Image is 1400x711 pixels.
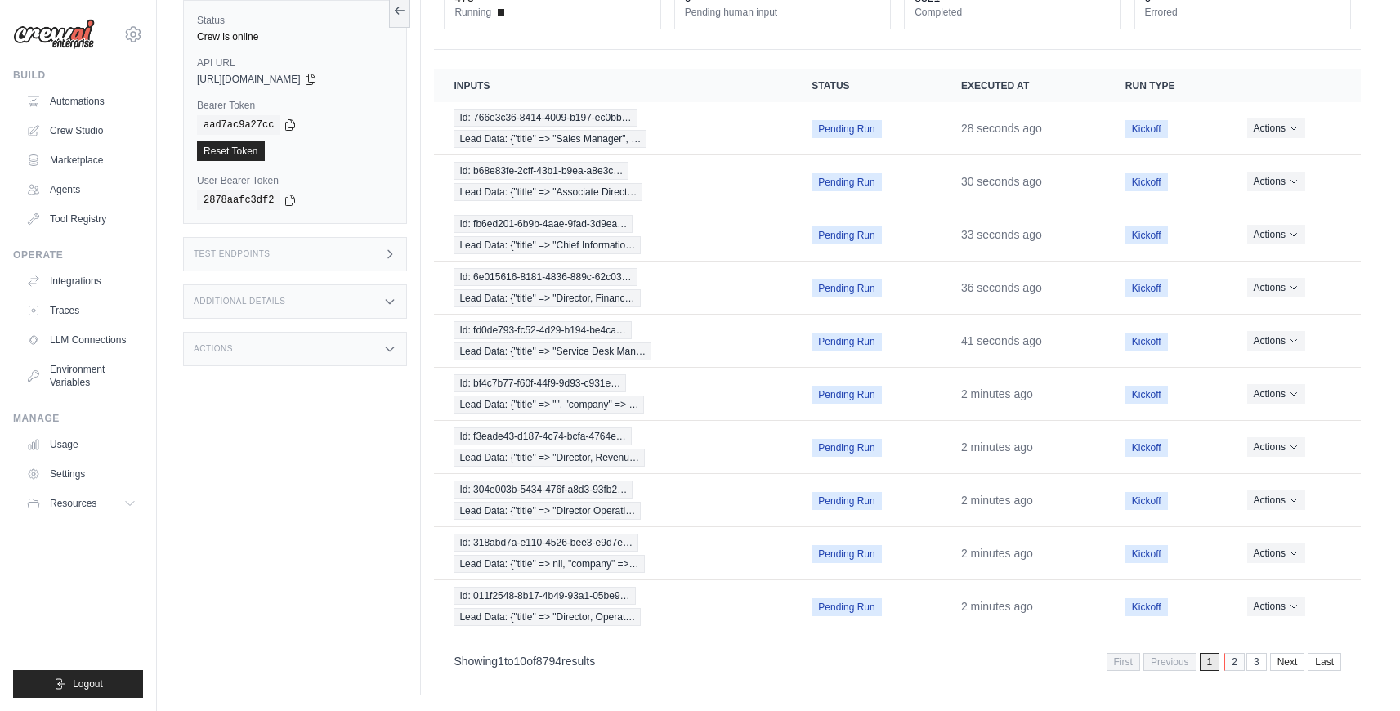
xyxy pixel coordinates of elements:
span: Lead Data: {"title" => "", "company" => … [454,396,644,414]
span: Kickoff [1125,439,1168,457]
span: Id: 304e003b-5434-476f-a8d3-93fb2… [454,481,633,499]
span: Id: 318abd7a-e110-4526-bee3-e9d7e… [454,534,638,552]
nav: Pagination [1107,653,1341,671]
a: View execution details for Id [454,215,772,254]
time: September 2, 2025 at 17:38 CDT [961,440,1033,454]
button: Actions for execution [1247,331,1305,351]
button: Actions for execution [1247,225,1305,244]
button: Actions for execution [1247,490,1305,510]
th: Status [792,69,942,102]
th: Executed at [942,69,1106,102]
span: Pending Run [812,173,881,191]
span: Lead Data: {"title" => "Director, Revenu… [454,449,645,467]
span: Pending Run [812,120,881,138]
a: Traces [20,297,143,324]
span: First [1107,653,1140,671]
span: Pending Run [812,279,881,297]
a: View execution details for Id [454,587,772,626]
button: Logout [13,670,143,698]
span: Kickoff [1125,386,1168,404]
time: September 2, 2025 at 17:39 CDT [961,281,1042,294]
span: Logout [73,677,103,691]
a: Tool Registry [20,206,143,232]
p: Showing to of results [454,653,595,669]
span: Pending Run [812,386,881,404]
span: 1 [1200,653,1220,671]
button: Actions for execution [1247,118,1305,138]
a: View execution details for Id [454,109,772,148]
a: View execution details for Id [454,268,772,307]
span: Lead Data: {"title" => "Associate Direct… [454,183,642,201]
time: September 2, 2025 at 17:39 CDT [961,228,1042,241]
a: View execution details for Id [454,534,772,573]
button: Actions for execution [1247,437,1305,457]
span: Id: fd0de793-fc52-4d29-b194-be4ca… [454,321,631,339]
a: 2 [1224,653,1245,671]
label: Bearer Token [197,99,393,112]
span: Kickoff [1125,226,1168,244]
span: Id: b68e83fe-2cff-43b1-b9ea-a8e3c… [454,162,628,180]
span: Lead Data: {"title" => "Sales Manager", … [454,130,646,148]
a: Crew Studio [20,118,143,144]
label: Status [197,14,393,27]
span: Kickoff [1125,545,1168,563]
h3: Actions [194,344,233,354]
iframe: Chat Widget [1318,633,1400,711]
span: [URL][DOMAIN_NAME] [197,73,301,86]
nav: Pagination [434,640,1361,682]
label: User Bearer Token [197,174,393,187]
img: Logo [13,19,95,50]
dt: Errored [1145,6,1340,19]
span: Pending Run [812,545,881,563]
a: Environment Variables [20,356,143,396]
time: September 2, 2025 at 17:39 CDT [961,334,1042,347]
th: Inputs [434,69,792,102]
time: September 2, 2025 at 17:38 CDT [961,387,1033,400]
h3: Additional Details [194,297,285,306]
span: Kickoff [1125,333,1168,351]
span: Lead Data: {"title" => "Service Desk Man… [454,342,651,360]
span: Lead Data: {"title" => "Director, Operat… [454,608,641,626]
a: LLM Connections [20,327,143,353]
dt: Pending human input [685,6,880,19]
span: Pending Run [812,226,881,244]
span: Kickoff [1125,120,1168,138]
a: Next [1270,653,1305,671]
a: 3 [1246,653,1267,671]
span: Id: 011f2548-8b17-4b49-93a1-05be9… [454,587,635,605]
a: Automations [20,88,143,114]
button: Actions for execution [1247,543,1305,563]
span: Id: 6e015616-8181-4836-889c-62c03… [454,268,637,286]
a: Integrations [20,268,143,294]
span: 8794 [536,655,561,668]
span: Pending Run [812,492,881,510]
span: Lead Data: {"title" => "Director Operati… [454,502,641,520]
th: Run Type [1106,69,1228,102]
label: API URL [197,56,393,69]
a: View execution details for Id [454,427,772,467]
button: Actions for execution [1247,384,1305,404]
a: View execution details for Id [454,321,772,360]
a: View execution details for Id [454,481,772,520]
span: Id: bf4c7b77-f60f-44f9-9d93-c931e… [454,374,626,392]
dt: Completed [915,6,1110,19]
span: Resources [50,497,96,510]
a: View execution details for Id [454,374,772,414]
a: Agents [20,177,143,203]
span: Id: f3eade43-d187-4c74-bcfa-4764e… [454,427,631,445]
span: Pending Run [812,439,881,457]
button: Actions for execution [1247,172,1305,191]
span: Running [454,6,491,19]
h3: Test Endpoints [194,249,271,259]
span: Kickoff [1125,492,1168,510]
button: Actions for execution [1247,597,1305,616]
a: Last [1308,653,1341,671]
a: Reset Token [197,141,265,161]
code: 2878aafc3df2 [197,190,280,210]
span: 10 [514,655,527,668]
span: Lead Data: {"title" => "Director, Financ… [454,289,640,307]
a: Usage [20,432,143,458]
span: Id: fb6ed201-6b9b-4aae-9fad-3d9ea… [454,215,633,233]
code: aad7ac9a27cc [197,115,280,135]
